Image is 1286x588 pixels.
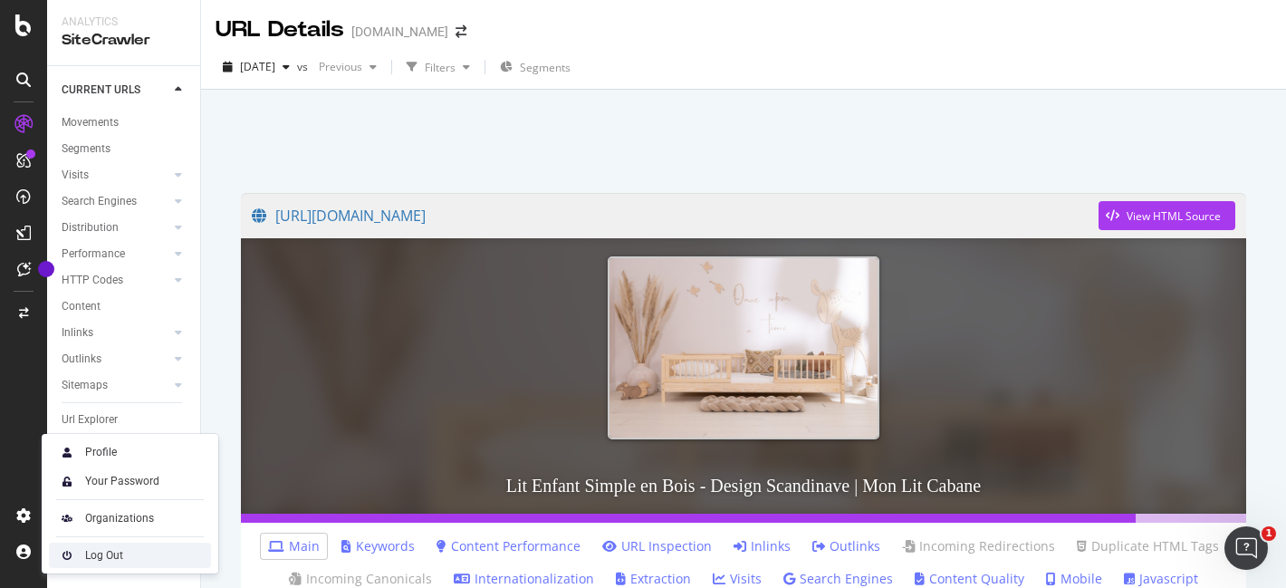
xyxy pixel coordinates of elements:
span: 1 [1262,526,1276,541]
img: Xx2yTbCeVcdxHMdxHOc+8gctb42vCocUYgAAAABJRU5ErkJggg== [56,441,78,463]
a: Search Engines [783,570,893,588]
button: Segments [493,53,578,82]
div: Profile [85,445,117,459]
div: SiteCrawler [62,30,186,51]
a: [URL][DOMAIN_NAME] [252,193,1099,238]
a: Search Engines [62,192,169,211]
button: View HTML Source [1099,201,1235,230]
img: prfnF3csMXgAAAABJRU5ErkJggg== [56,545,78,566]
img: tUVSALn78D46LlpAY8klYZqgKwTuBm2K29c6p1XQNDCsM0DgKSSoAXXevcAwljcHBINEg0LrUEktgcYYD5sVUphq1JigPmkfB... [56,470,78,492]
a: Duplicate HTML Tags [1077,537,1219,555]
div: Inlinks [62,323,93,342]
div: [DOMAIN_NAME] [351,23,448,41]
a: Extraction [616,570,691,588]
a: Visits [713,570,762,588]
a: Content Quality [915,570,1024,588]
span: vs [297,59,312,74]
a: Content [62,297,187,316]
div: Distribution [62,218,119,237]
span: Segments [520,60,571,75]
div: Tooltip anchor [38,261,54,277]
a: Profile [49,439,211,465]
div: View HTML Source [1127,208,1221,224]
a: Visits [62,166,169,185]
div: Visits [62,166,89,185]
div: Search Engines [62,192,137,211]
a: Inlinks [62,323,169,342]
div: Segments [62,140,110,159]
button: [DATE] [216,53,297,82]
div: Outlinks [62,350,101,369]
a: Outlinks [62,350,169,369]
a: Log Out [49,543,211,568]
div: HTTP Codes [62,271,123,290]
a: Internationalization [454,570,594,588]
a: Performance [62,245,169,264]
a: Mobile [1046,570,1102,588]
a: Url Explorer [62,410,187,429]
button: Previous [312,53,384,82]
iframe: Intercom live chat [1224,526,1268,570]
a: URL Inspection [602,537,712,555]
a: Main [268,537,320,555]
div: Organizations [85,511,154,525]
a: Organizations [49,506,211,531]
a: Movements [62,113,187,132]
div: Performance [62,245,125,264]
a: Segments [62,140,187,159]
a: Outlinks [812,537,880,555]
button: Filters [399,53,477,82]
div: URL Details [216,14,344,45]
a: CURRENT URLS [62,81,169,100]
h3: Lit Enfant Simple en Bois - Design Scandinave | Mon Lit Cabane [241,458,1246,514]
div: arrow-right-arrow-left [456,25,466,38]
div: CURRENT URLS [62,81,140,100]
a: Incoming Canonicals [289,570,432,588]
div: Sitemaps [62,376,108,395]
a: Javascript [1124,570,1198,588]
a: Distribution [62,218,169,237]
div: Content [62,297,101,316]
a: Keywords [341,537,415,555]
div: Movements [62,113,119,132]
div: Filters [425,60,456,75]
img: Lit Enfant Simple en Bois - Design Scandinave | Mon Lit Cabane [608,256,879,439]
a: Your Password [49,468,211,494]
span: 2025 Sep. 6th [240,59,275,74]
a: Incoming Redirections [902,537,1055,555]
img: AtrBVVRoAgWaAAAAAElFTkSuQmCC [56,507,78,529]
div: Log Out [85,548,123,563]
a: HTTP Codes [62,271,169,290]
a: Inlinks [734,537,791,555]
a: Content Performance [437,537,581,555]
div: Analytics [62,14,186,30]
div: Your Password [85,474,159,488]
div: Url Explorer [62,410,118,429]
a: Sitemaps [62,376,169,395]
span: Previous [312,59,362,74]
